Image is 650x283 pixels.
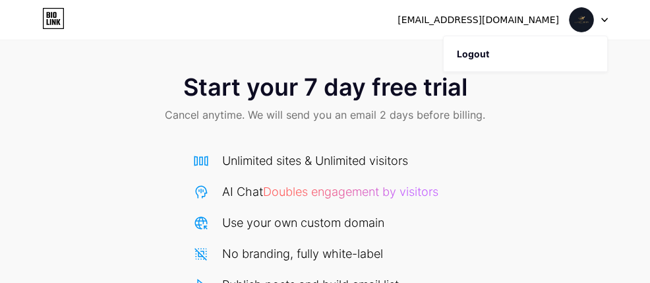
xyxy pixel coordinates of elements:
[398,13,559,27] div: [EMAIL_ADDRESS][DOMAIN_NAME]
[222,245,383,263] div: No branding, fully white-label
[569,7,594,32] img: luxefinder
[222,214,384,232] div: Use your own custom domain
[263,185,438,199] span: Doubles engagement by visitors
[183,74,467,100] span: Start your 7 day free trial
[222,152,408,170] div: Unlimited sites & Unlimited visitors
[444,36,607,72] li: Logout
[165,107,485,123] span: Cancel anytime. We will send you an email 2 days before billing.
[222,183,438,201] div: AI Chat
